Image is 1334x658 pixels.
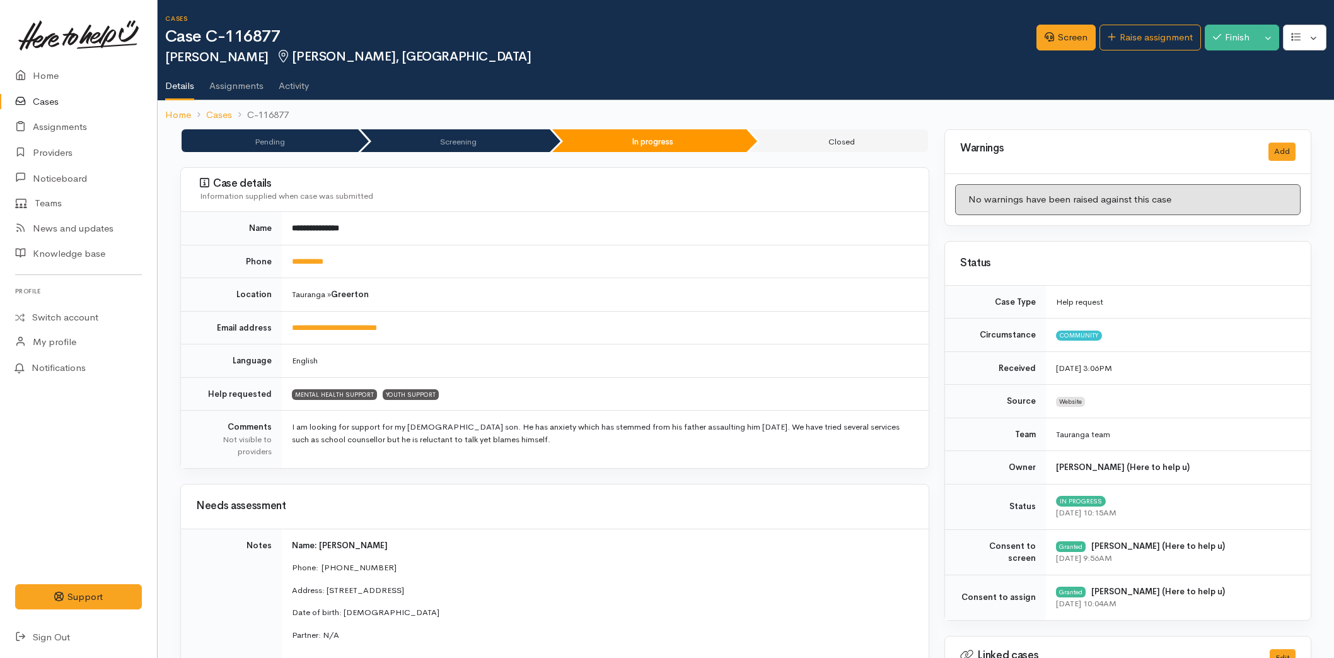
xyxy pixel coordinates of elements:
[1056,597,1296,610] div: [DATE] 10:04AM
[1056,496,1106,506] span: In progress
[292,584,913,597] p: Address: [STREET_ADDRESS]
[181,245,282,278] td: Phone
[181,212,282,245] td: Name
[276,49,531,64] span: [PERSON_NAME], [GEOGRAPHIC_DATA]
[749,129,928,152] li: Closed
[15,283,142,300] h6: Profile
[282,344,929,378] td: English
[1056,541,1086,551] div: Granted
[292,606,913,619] p: Date of birth: [DEMOGRAPHIC_DATA]
[1056,462,1190,473] b: [PERSON_NAME] (Here to help u)
[181,311,282,344] td: Email address
[282,411,929,468] td: I am looking for support for my [DEMOGRAPHIC_DATA] son. He has anxiety which has stemmed from his...
[292,389,377,399] span: MENTAL HEALTH SUPPORT
[181,344,282,378] td: Language
[1091,586,1225,597] b: [PERSON_NAME] (Here to help u)
[1056,363,1112,373] time: [DATE] 3:06PM
[181,278,282,312] td: Location
[292,629,913,642] p: Partner: N/A
[1099,25,1201,50] a: Raise assignment
[383,389,439,399] span: YOUTH SUPPORT
[1056,331,1102,341] span: Community
[945,286,1046,319] td: Case Type
[1056,507,1296,519] div: [DATE] 10:15AM
[181,377,282,411] td: Help requested
[165,64,194,100] a: Details
[1036,25,1096,50] a: Screen
[1056,397,1085,407] span: Website
[1056,587,1086,597] div: Granted
[1205,25,1258,50] button: Finish
[182,129,358,152] li: Pending
[165,108,191,122] a: Home
[945,451,1046,485] td: Owner
[960,257,1296,269] h3: Status
[200,177,913,190] h3: Case details
[292,289,369,300] span: Tauranga »
[955,184,1301,215] div: No warnings have been raised against this case
[196,500,913,512] h3: Needs assessment
[945,575,1046,620] td: Consent to assign
[15,584,142,610] button: Support
[1091,541,1225,551] b: [PERSON_NAME] (Here to help u)
[279,64,309,99] a: Activity
[165,15,1036,22] h6: Cases
[945,418,1046,451] td: Team
[945,484,1046,529] td: Status
[165,28,1036,46] h1: Case C-116877
[165,50,1036,64] h2: [PERSON_NAME]
[206,108,232,122] a: Cases
[945,385,1046,418] td: Source
[232,108,289,122] li: C-116877
[945,351,1046,385] td: Received
[196,433,272,458] div: Not visible to providers
[331,289,369,300] b: Greerton
[292,561,913,574] p: Phone: [PHONE_NUMBER]
[209,64,264,99] a: Assignments
[960,143,1253,155] h3: Warnings
[200,190,913,203] div: Information supplied when case was submitted
[945,319,1046,352] td: Circumstance
[1268,143,1296,161] button: Add
[552,129,746,152] li: In progress
[292,540,388,551] span: Name: [PERSON_NAME]
[361,129,550,152] li: Screening
[945,529,1046,575] td: Consent to screen
[1056,429,1110,440] span: Tauranga team
[181,411,282,468] td: Comments
[1056,552,1296,565] div: [DATE] 9:56AM
[1046,286,1311,319] td: Help request
[158,100,1334,130] nav: breadcrumb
